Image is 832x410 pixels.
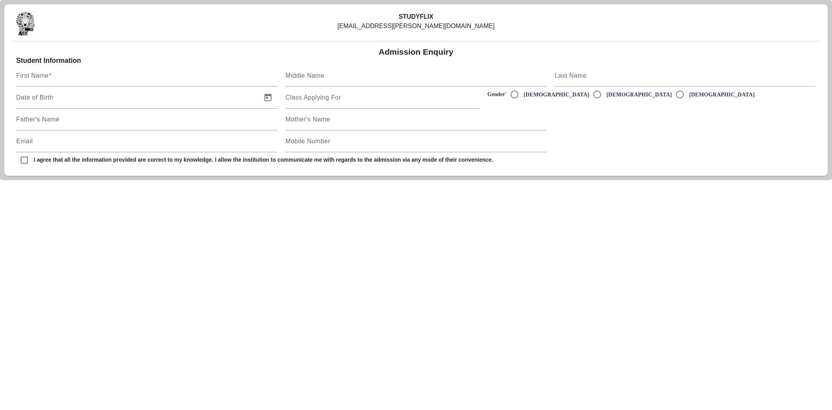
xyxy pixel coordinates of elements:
input: Last Name [555,74,816,84]
mat-label: Email [16,138,33,144]
b: Admission Enquiry [379,47,453,56]
input: Father's Name [16,118,277,127]
mat-label: Middle Name [286,72,325,79]
b: STUDYFLIX [399,13,433,20]
input: Email [16,140,277,149]
input: Mother's Name [286,118,546,127]
input: Middle Name [286,74,546,84]
input: Mobile Number [286,140,546,149]
mat-label: Mobile Number [286,138,330,144]
input: Date of Birth [16,96,257,105]
b: Student Information [16,57,81,64]
mat-label: Class Applying For [286,94,341,101]
b: I agree that all the information provided are correct to my knowledge. I allow the institution to... [32,157,493,163]
button: Open calendar [259,88,277,107]
mat-label: Mother's Name [286,116,330,123]
mat-label: First Name [16,72,49,79]
img: 2da83ddf-6089-4dce-a9e2-416746467bdd [16,12,35,36]
input: First Name* [16,74,277,84]
div: [EMAIL_ADDRESS][PERSON_NAME][DOMAIN_NAME] [151,21,681,31]
label: [DEMOGRAPHIC_DATA] [688,91,755,98]
label: [DEMOGRAPHIC_DATA] [522,91,589,98]
label: [DEMOGRAPHIC_DATA] [605,91,672,98]
mat-label: Father's Name [16,116,60,123]
mat-label: Date of Birth [16,94,53,101]
label: Gender' [488,91,507,98]
input: Class Applying For [286,96,479,105]
mat-label: Last Name [555,72,587,79]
